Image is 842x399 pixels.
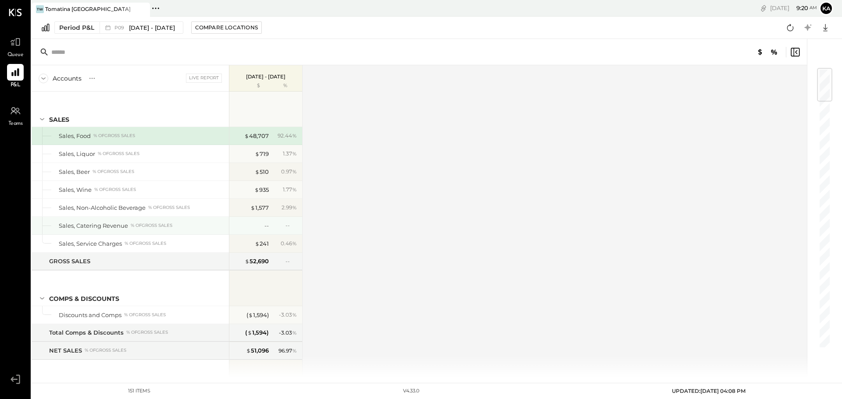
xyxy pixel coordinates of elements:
span: P09 [114,25,127,30]
div: 96.97 [278,347,297,355]
span: % [292,347,297,354]
div: SALES [49,115,69,124]
span: $ [255,240,260,247]
div: % of GROSS SALES [125,240,166,247]
div: 241 [255,240,269,248]
div: % [271,82,300,89]
div: Discounts and Comps [59,311,121,319]
span: $ [254,186,259,193]
div: 151 items [128,388,150,395]
span: % [292,186,297,193]
span: $ [247,329,252,336]
a: P&L [0,64,30,89]
span: % [292,240,297,247]
a: Queue [0,34,30,59]
div: % of GROSS SALES [85,347,126,353]
div: Sales, Food [59,132,91,140]
div: ( 1,594 ) [246,311,269,319]
div: Live Report [186,74,222,82]
div: Sales, Service Charges [59,240,122,248]
div: Comps & Discounts [49,294,119,303]
span: % [292,132,297,139]
div: 510 [255,168,269,176]
p: [DATE] - [DATE] [246,74,285,80]
div: -- [264,222,269,230]
button: Compare Locations [191,21,262,34]
span: $ [245,258,250,265]
div: Sales, Catering Revenue [59,222,128,230]
div: Accounts [53,74,82,83]
div: 719 [255,150,269,158]
div: 1,577 [250,204,269,212]
span: $ [244,132,249,139]
div: -- [285,222,297,229]
div: % of GROSS SALES [131,222,172,229]
div: % of GROSS SALES [93,169,134,175]
div: ( 1,594 ) [245,328,269,337]
span: $ [255,150,260,157]
div: - 3.03 [279,311,297,319]
div: % of GROSS SALES [148,205,190,211]
div: 92.44 [278,132,297,140]
div: 0.46 [281,240,297,247]
div: % of GROSS SALES [93,133,135,139]
div: 52,690 [245,257,269,265]
div: [DATE] [770,4,817,12]
div: 2.99 [282,204,297,212]
div: 935 [254,186,269,194]
div: % of GROSS SALES [94,187,136,193]
div: Total Comps & Discounts [49,328,124,337]
span: [DATE] - [DATE] [129,24,175,32]
div: % of GROSS SALES [126,329,168,335]
div: 1.77 [283,186,297,194]
span: UPDATED: [DATE] 04:08 PM [672,388,746,394]
div: Sales, Liquor [59,150,95,158]
div: Sales, Beer [59,168,90,176]
button: Period P&L P09[DATE] - [DATE] [54,21,183,34]
div: copy link [759,4,768,13]
span: % [292,150,297,157]
span: % [292,204,297,211]
span: P&L [11,81,21,89]
span: $ [248,311,253,318]
div: NET SALES [49,346,82,355]
div: GROSS SALES [49,257,90,265]
div: 1.37 [283,150,297,158]
span: $ [255,168,260,175]
div: - 3.03 [279,329,297,337]
div: 0.97 [281,168,297,176]
div: 51,096 [246,346,269,355]
div: TW [36,5,44,13]
span: % [292,168,297,175]
span: $ [250,204,255,211]
div: $ [234,82,269,89]
span: % [292,329,297,336]
span: Teams [8,120,23,128]
div: Compare Locations [195,24,258,31]
div: Period P&L [59,23,94,32]
span: Queue [7,51,24,59]
div: % of GROSS SALES [98,151,139,157]
div: Tomatina [GEOGRAPHIC_DATA] [45,5,131,13]
div: Sales, Non-Alcoholic Beverage [59,204,146,212]
button: Ka [819,1,833,15]
span: % [292,311,297,318]
div: -- [285,258,297,265]
a: Teams [0,102,30,128]
span: $ [246,347,251,354]
div: v 4.33.0 [403,388,419,395]
div: Sales, Wine [59,186,92,194]
div: % of GROSS SALES [124,312,166,318]
div: 48,707 [244,132,269,140]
